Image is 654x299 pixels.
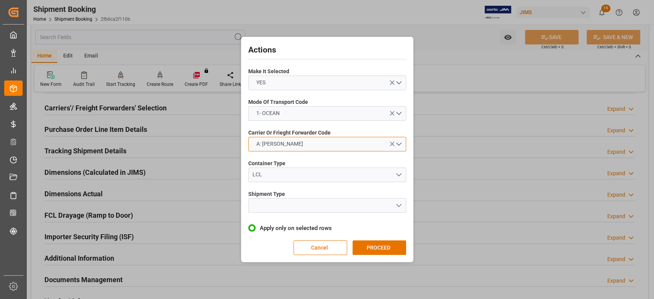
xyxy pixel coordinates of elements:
label: Apply only on selected rows [248,223,406,233]
span: Make It Selected [248,67,289,76]
button: open menu [248,106,406,121]
button: open menu [248,168,406,182]
span: Container Type [248,159,285,168]
button: PROCEED [352,240,406,255]
span: Shipment Type [248,190,285,198]
div: LCL [252,171,395,179]
span: YES [252,79,269,87]
button: open menu [248,137,406,151]
button: Cancel [293,240,347,255]
span: A: [PERSON_NAME] [252,140,307,148]
span: 1- OCEAN [252,109,284,117]
h2: Actions [248,44,406,56]
span: Carrier Or Frieght Forwarder Code [248,129,331,137]
button: open menu [248,76,406,90]
button: open menu [248,198,406,213]
span: Mode Of Transport Code [248,98,308,106]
